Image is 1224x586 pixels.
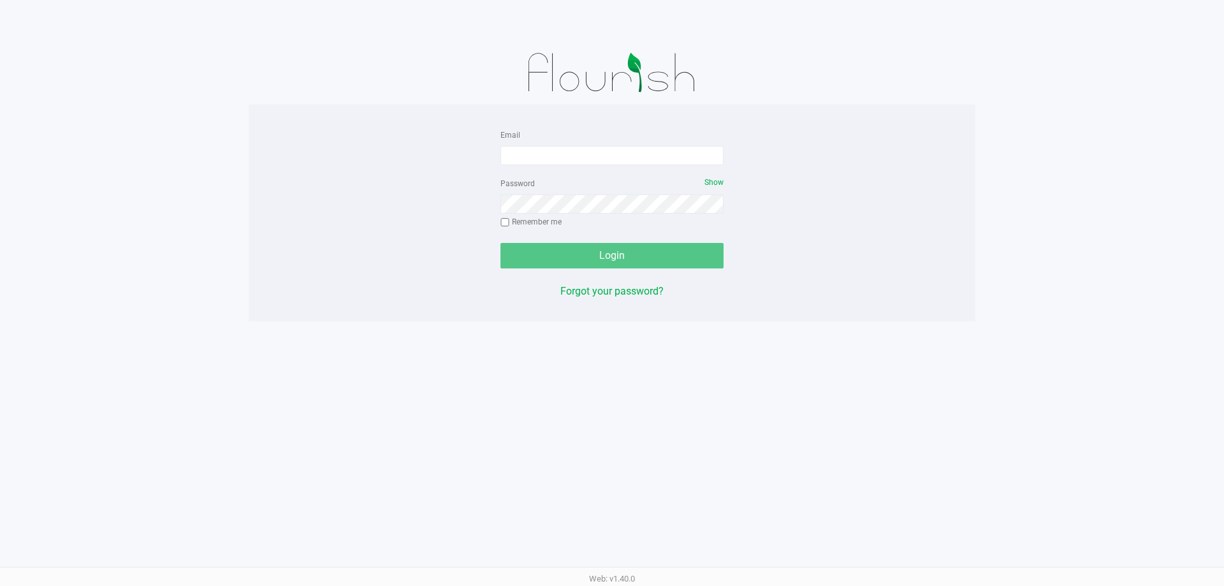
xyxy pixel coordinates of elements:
label: Remember me [500,216,562,228]
label: Email [500,129,520,141]
span: Web: v1.40.0 [589,574,635,583]
span: Show [704,178,724,187]
button: Forgot your password? [560,284,664,299]
input: Remember me [500,218,509,227]
label: Password [500,178,535,189]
